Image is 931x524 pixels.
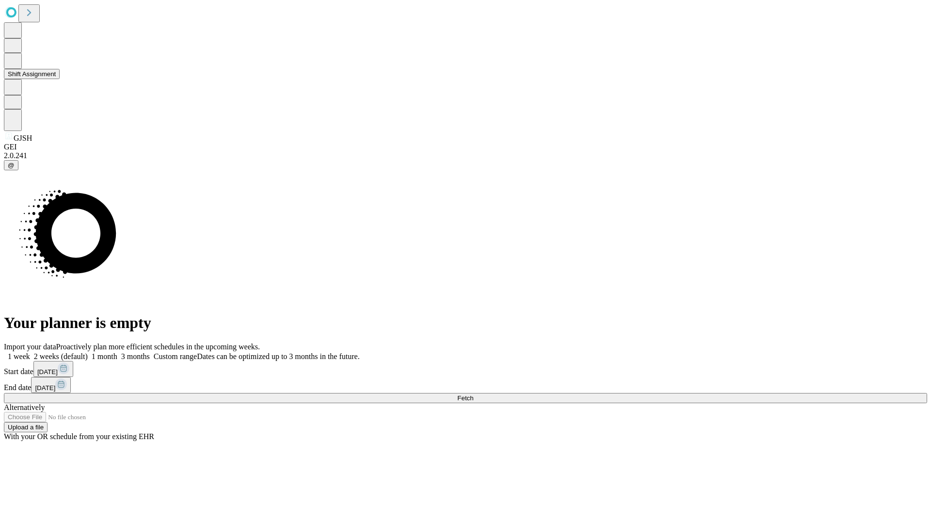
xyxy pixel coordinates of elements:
[4,151,927,160] div: 2.0.241
[4,143,927,151] div: GEI
[8,352,30,360] span: 1 week
[197,352,359,360] span: Dates can be optimized up to 3 months in the future.
[92,352,117,360] span: 1 month
[121,352,150,360] span: 3 months
[4,343,56,351] span: Import your data
[4,422,48,432] button: Upload a file
[34,352,88,360] span: 2 weeks (default)
[31,377,71,393] button: [DATE]
[4,314,927,332] h1: Your planner is empty
[4,403,45,411] span: Alternatively
[33,361,73,377] button: [DATE]
[37,368,58,376] span: [DATE]
[14,134,32,142] span: GJSH
[4,432,154,441] span: With your OR schedule from your existing EHR
[457,394,473,402] span: Fetch
[4,160,18,170] button: @
[56,343,260,351] span: Proactively plan more efficient schedules in the upcoming weeks.
[4,69,60,79] button: Shift Assignment
[4,361,927,377] div: Start date
[4,393,927,403] button: Fetch
[8,162,15,169] span: @
[154,352,197,360] span: Custom range
[35,384,55,392] span: [DATE]
[4,377,927,393] div: End date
